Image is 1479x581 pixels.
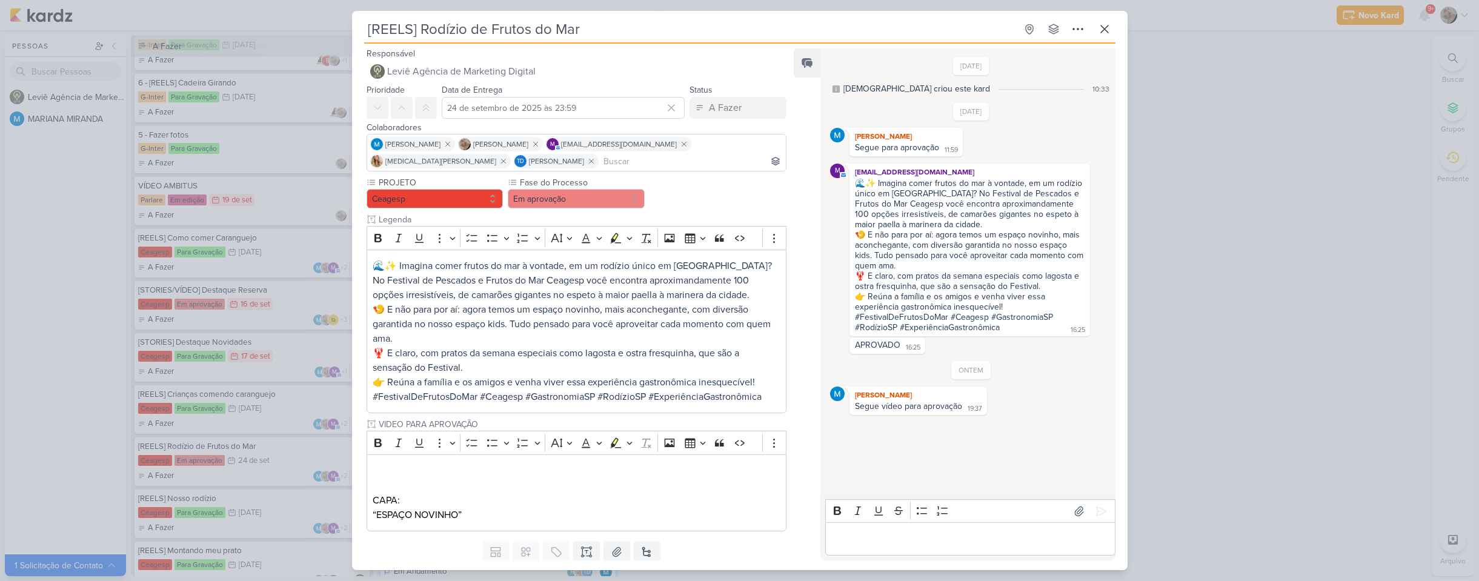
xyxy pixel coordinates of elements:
div: A Fazer [709,101,742,115]
p: Td [517,159,524,165]
span: 👉 Reúna a família e os amigos e venha viver essa experiência gastronômica inesquecível! [373,376,755,388]
input: Select a date [442,97,685,119]
div: [PERSON_NAME] [852,389,985,401]
p: ⁠⁠⁠⁠⁠⁠⁠ CAPA: “ESPAÇO NOVINHO” [373,464,780,522]
span: Leviê Agência de Marketing Digital [387,64,536,79]
div: #FestivalDeFrutosDoMar #Ceagesp #GastronomiaSP #RodízioSP #ExperiênciaGastronômica [855,312,1055,333]
div: [DEMOGRAPHIC_DATA] criou este kard [843,82,990,95]
div: 10:33 [1092,84,1109,95]
input: Texto sem título [376,213,787,226]
button: A Fazer [690,97,786,119]
span: [PERSON_NAME] [385,139,440,150]
label: PROJETO [377,176,504,189]
div: Editor toolbar [825,499,1115,523]
div: Editor editing area: main [825,522,1115,556]
img: Leviê Agência de Marketing Digital [370,64,385,79]
label: Fase do Processo [519,176,645,189]
label: Responsável [367,48,415,59]
div: APROVADO [855,340,900,350]
span: [PERSON_NAME] [529,156,584,167]
img: Yasmin Yumi [371,155,383,167]
span: [EMAIL_ADDRESS][DOMAIN_NAME] [561,139,677,150]
div: [EMAIL_ADDRESS][DOMAIN_NAME] [852,166,1087,178]
div: Thais de carvalho [514,155,527,167]
label: Status [690,85,713,95]
label: Prioridade [367,85,405,95]
div: mlegnaioli@gmail.com [547,138,559,150]
img: MARIANA MIRANDA [830,387,845,401]
div: Segue para aprovação [855,142,939,153]
button: Em aprovação [508,189,645,208]
div: Editor toolbar [367,226,787,250]
div: 16:25 [906,343,920,353]
span: 🍤 E não para por aí: agora temos um espaço novinho, mais aconchegante, com diversão garantida no ... [373,304,771,345]
span: 🌊✨ Imagina comer frutos do mar à vontade, em um rodízio único em [GEOGRAPHIC_DATA]? No Festival d... [373,260,772,301]
img: MARIANA MIRANDA [371,138,383,150]
div: 19:37 [968,404,982,414]
button: Leviê Agência de Marketing Digital [367,61,787,82]
div: [PERSON_NAME] [852,130,960,142]
div: Editor editing area: main [367,454,787,531]
div: 16:25 [1071,325,1085,335]
button: Ceagesp [367,189,504,208]
p: m [835,168,840,174]
img: MARIANA MIRANDA [830,128,845,142]
input: Kard Sem Título [364,18,1016,40]
p: m [550,142,555,148]
span: 🦞 E claro, com pratos da semana especiais como lagosta e ostra fresquinha, que são a sensação do ... [373,347,739,374]
div: 👉 Reúna a família e os amigos e venha viver essa experiência gastronômica inesquecível! [855,291,1084,312]
div: Editor editing area: main [367,250,787,414]
div: Editor toolbar [367,431,787,454]
input: Buscar [601,154,784,168]
div: 11:59 [945,145,958,155]
div: 🍤 E não para por aí: agora temos um espaço novinho, mais aconchegante, com diversão garantida no ... [855,230,1084,271]
label: Data de Entrega [442,85,502,95]
div: mlegnaioli@gmail.com [830,164,845,178]
span: #FestivalDeFrutosDoMar #Ceagesp #GastronomiaSP #RodízioSP #ExperiênciaGastronômica [373,391,762,403]
span: [PERSON_NAME] [473,139,528,150]
div: Segue vídeo para aprovação [855,401,962,411]
span: [MEDICAL_DATA][PERSON_NAME] [385,156,496,167]
input: Texto sem título [376,418,787,431]
img: Sarah Violante [459,138,471,150]
div: 🦞 E claro, com pratos da semana especiais como lagosta e ostra fresquinha, que são a sensação do ... [855,271,1084,291]
div: 🌊✨ Imagina comer frutos do mar à vontade, em um rodízio único em [GEOGRAPHIC_DATA]? No Festival d... [855,178,1084,230]
div: Colaboradores [367,121,787,134]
